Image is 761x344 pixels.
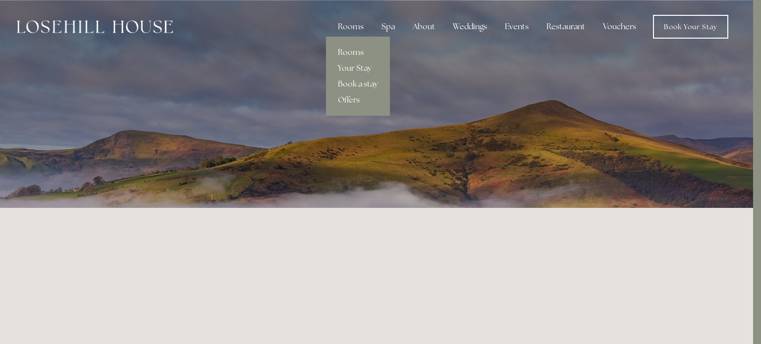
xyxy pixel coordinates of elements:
div: Rooms [330,17,372,37]
div: Weddings [445,17,495,37]
div: Events [497,17,537,37]
a: Book a stay [326,76,390,92]
div: Spa [374,17,403,37]
a: Offers [326,92,390,108]
a: Vouchers [595,17,644,37]
div: Restaurant [539,17,593,37]
img: Losehill House [17,20,173,33]
a: Your Stay [326,60,390,76]
a: Book Your Stay [653,15,728,39]
a: Rooms [326,45,390,60]
div: About [405,17,443,37]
